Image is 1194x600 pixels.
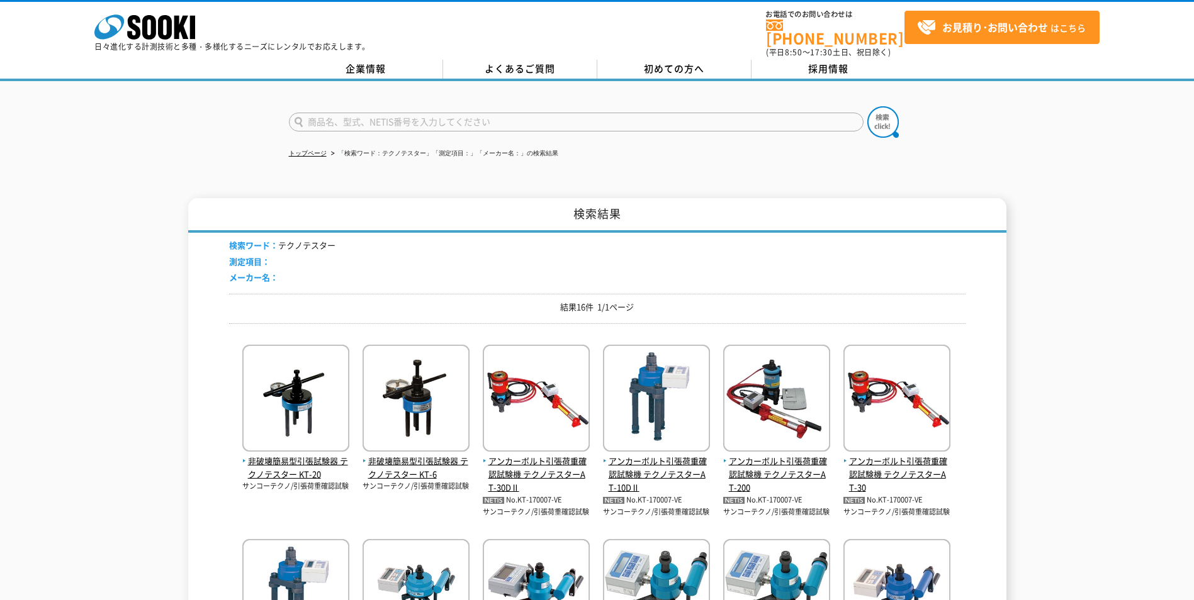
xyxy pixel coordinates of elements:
[603,345,710,455] img: テクノテスターAT-10DⅡ
[603,455,710,494] span: アンカーボルト引張荷重確認試験機 テクノテスターAT-10DⅡ
[363,455,470,481] span: 非破壊簡易型引張試験器 テクノテスター KT-6
[723,345,830,455] img: テクノテスターAT-200
[329,147,558,160] li: 「検索ワード：テクノテスター」「測定項目：」「メーカー名：」の検索結果
[94,43,370,50] p: 日々進化する計測技術と多種・多様化するニーズにレンタルでお応えします。
[766,11,904,18] span: お電話でのお問い合わせは
[443,60,597,79] a: よくあるご質問
[917,18,1086,37] span: はこちら
[603,442,710,494] a: アンカーボルト引張荷重確認試験機 テクノテスターAT-10DⅡ
[867,106,899,138] img: btn_search.png
[723,455,830,494] span: アンカーボルト引張荷重確認試験機 テクノテスターAT-200
[242,345,349,455] img: テクノテスター KT-20
[229,271,278,283] span: メーカー名：
[289,60,443,79] a: 企業情報
[242,481,349,492] p: サンコーテクノ/引張荷重確認試験
[603,507,710,518] p: サンコーテクノ/引張荷重確認試験
[483,455,590,494] span: アンカーボルト引張荷重確認試験機 テクノテスターAT-30DⅡ
[483,345,590,455] img: テクノテスターAT-30DⅡ
[810,47,833,58] span: 17:30
[766,47,891,58] span: (平日 ～ 土日、祝日除く)
[188,198,1006,233] h1: 検索結果
[483,507,590,518] p: サンコーテクノ/引張荷重確認試験
[752,60,906,79] a: 採用情報
[723,494,830,507] p: No.KT-170007-VE
[843,494,950,507] p: No.KT-170007-VE
[843,455,950,494] span: アンカーボルト引張荷重確認試験機 テクノテスターAT-30
[843,345,950,455] img: テクノテスターAT-30
[723,442,830,494] a: アンカーボルト引張荷重確認試験機 テクノテスターAT-200
[644,62,704,75] span: 初めての方へ
[843,507,950,518] p: サンコーテクノ/引張荷重確認試験
[483,494,590,507] p: No.KT-170007-VE
[363,481,470,492] p: サンコーテクノ/引張荷重確認試験
[229,255,270,267] span: 測定項目：
[242,455,349,481] span: 非破壊簡易型引張試験器 テクノテスター KT-20
[229,239,278,251] span: 検索ワード：
[363,442,470,481] a: 非破壊簡易型引張試験器 テクノテスター KT-6
[289,150,327,157] a: トップページ
[785,47,803,58] span: 8:50
[904,11,1100,44] a: お見積り･お問い合わせはこちら
[363,345,470,455] img: テクノテスター KT-6
[603,494,710,507] p: No.KT-170007-VE
[483,442,590,494] a: アンカーボルト引張荷重確認試験機 テクノテスターAT-30DⅡ
[597,60,752,79] a: 初めての方へ
[242,442,349,481] a: 非破壊簡易型引張試験器 テクノテスター KT-20
[229,239,335,252] li: テクノテスター
[229,301,966,314] p: 結果16件 1/1ページ
[843,442,950,494] a: アンカーボルト引張荷重確認試験機 テクノテスターAT-30
[766,19,904,45] a: [PHONE_NUMBER]
[942,19,1048,35] strong: お見積り･お問い合わせ
[289,113,864,131] input: 商品名、型式、NETIS番号を入力してください
[723,507,830,518] p: サンコーテクノ/引張荷重確認試験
